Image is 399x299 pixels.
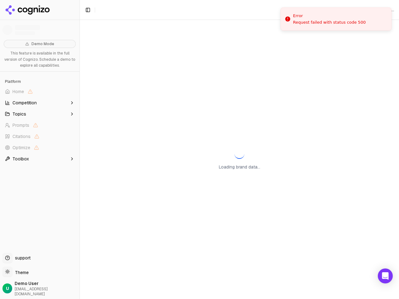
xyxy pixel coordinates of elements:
span: Topics [12,111,26,117]
span: Optimize [12,145,30,151]
button: Toolbox [2,154,77,164]
div: Request failed with status code 500 [293,20,366,25]
button: Topics [2,109,77,119]
span: support [12,255,31,261]
div: Error [293,13,366,19]
span: Demo Mode [31,41,54,46]
span: Theme [12,270,29,275]
span: Prompts [12,122,29,128]
div: Platform [2,77,77,87]
span: Competition [12,100,37,106]
span: Demo User [15,280,77,287]
p: This feature is available in the full version of Cognizo. Schedule a demo to explore all capabili... [4,50,76,69]
span: Home [12,88,24,95]
span: [EMAIL_ADDRESS][DOMAIN_NAME] [15,287,77,297]
button: Competition [2,98,77,108]
span: Citations [12,133,31,140]
span: U [6,285,9,292]
div: Open Intercom Messenger [378,268,393,283]
p: Loading brand data... [219,164,260,170]
span: Toolbox [12,156,29,162]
